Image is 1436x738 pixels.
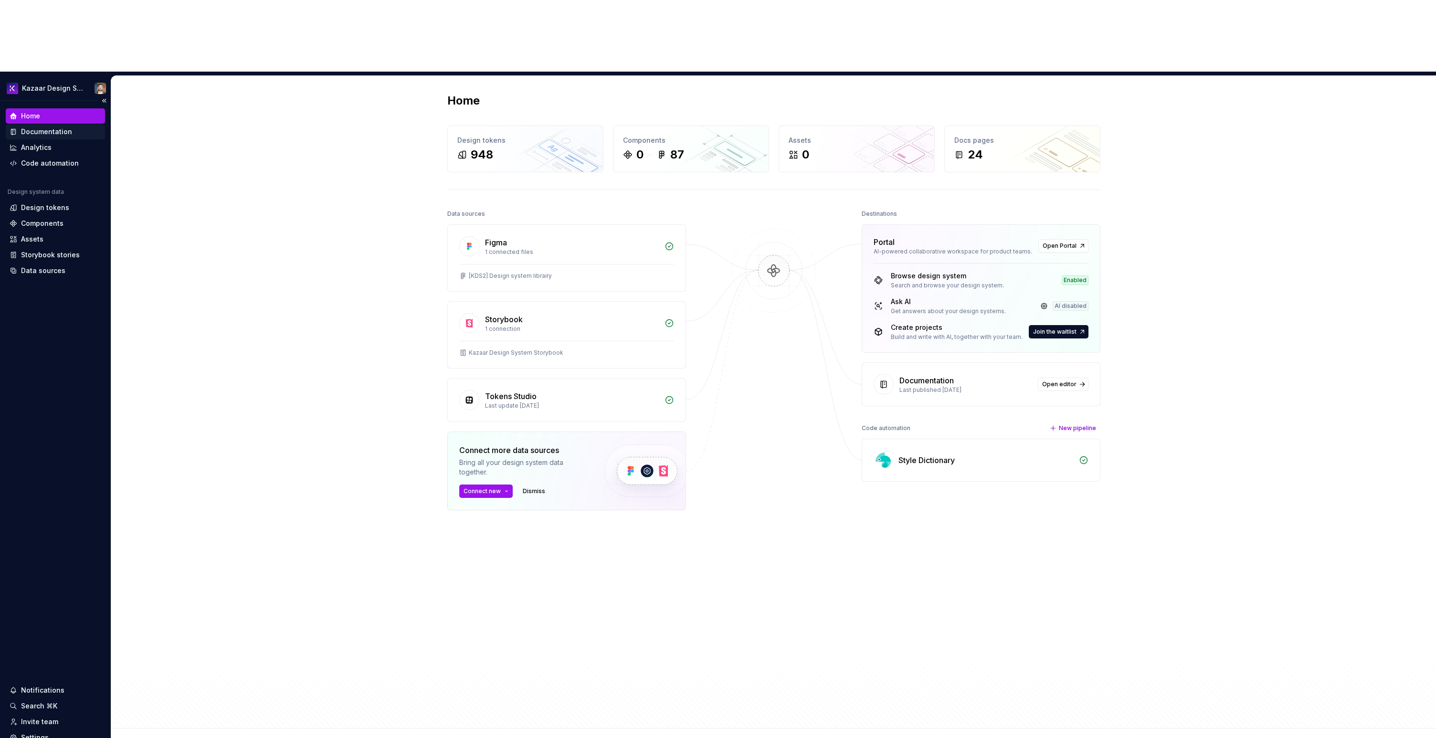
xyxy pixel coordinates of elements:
[21,266,65,275] div: Data sources
[891,271,1004,281] div: Browse design system
[523,487,545,495] span: Dismiss
[459,458,588,477] div: Bring all your design system data together.
[469,349,563,357] div: Kazaar Design System Storybook
[899,375,954,386] div: Documentation
[21,158,79,168] div: Code automation
[891,282,1004,289] div: Search and browse your design system.
[1062,275,1088,285] div: Enabled
[6,156,105,171] a: Code automation
[447,378,686,422] a: Tokens StudioLast update [DATE]
[485,237,507,248] div: Figma
[485,325,659,333] div: 1 connection
[1029,325,1088,338] button: Join the waitlist
[1059,424,1096,432] span: New pipeline
[447,224,686,292] a: Figma1 connected files[KDS2] Design system librairy
[6,698,105,714] button: Search ⌘K
[670,147,684,162] div: 87
[21,250,80,260] div: Storybook stories
[6,247,105,263] a: Storybook stories
[954,136,1090,145] div: Docs pages
[1038,239,1088,253] a: Open Portal
[21,127,72,137] div: Documentation
[447,301,686,369] a: Storybook1 connectionKazaar Design System Storybook
[6,232,105,247] a: Assets
[891,297,1006,306] div: Ask AI
[457,136,593,145] div: Design tokens
[802,147,809,162] div: 0
[891,333,1023,341] div: Build and write with AI, together with your team.
[1038,378,1088,391] a: Open editor
[464,487,501,495] span: Connect new
[8,188,64,196] div: Design system data
[789,136,925,145] div: Assets
[447,207,485,221] div: Data sources
[447,126,603,172] a: Design tokens948
[471,147,493,162] div: 948
[469,272,552,280] div: [KDS2] Design system librairy
[459,485,513,498] button: Connect new
[6,108,105,124] a: Home
[21,111,40,121] div: Home
[485,390,537,402] div: Tokens Studio
[1033,328,1077,336] span: Join the waitlist
[862,422,910,435] div: Code automation
[1042,380,1077,388] span: Open editor
[7,83,18,94] img: 430d0a0e-ca13-4282-b224-6b37fab85464.png
[898,454,955,466] div: Style Dictionary
[6,263,105,278] a: Data sources
[6,124,105,139] a: Documentation
[485,402,659,410] div: Last update [DATE]
[21,219,63,228] div: Components
[1047,422,1100,435] button: New pipeline
[518,485,549,498] button: Dismiss
[6,200,105,215] a: Design tokens
[891,307,1006,315] div: Get answers about your design systems.
[6,714,105,729] a: Invite team
[21,717,58,727] div: Invite team
[97,94,111,107] button: Collapse sidebar
[447,93,480,108] h2: Home
[485,248,659,256] div: 1 connected files
[21,685,64,695] div: Notifications
[6,140,105,155] a: Analytics
[459,444,588,456] div: Connect more data sources
[485,314,523,325] div: Storybook
[22,84,83,93] div: Kazaar Design System
[21,701,57,711] div: Search ⌘K
[899,386,1032,394] div: Last published [DATE]
[862,207,897,221] div: Destinations
[95,83,106,94] img: Frederic
[623,136,759,145] div: Components
[874,248,1033,255] div: AI-powered collaborative workspace for product teams.
[1043,242,1077,250] span: Open Portal
[21,203,69,212] div: Design tokens
[779,126,935,172] a: Assets0
[613,126,769,172] a: Components087
[6,683,105,698] button: Notifications
[1053,301,1088,311] div: AI disabled
[968,147,983,162] div: 24
[21,234,43,244] div: Assets
[6,216,105,231] a: Components
[21,143,52,152] div: Analytics
[944,126,1100,172] a: Docs pages24
[2,78,109,98] button: Kazaar Design SystemFrederic
[891,323,1023,332] div: Create projects
[636,147,644,162] div: 0
[874,236,895,248] div: Portal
